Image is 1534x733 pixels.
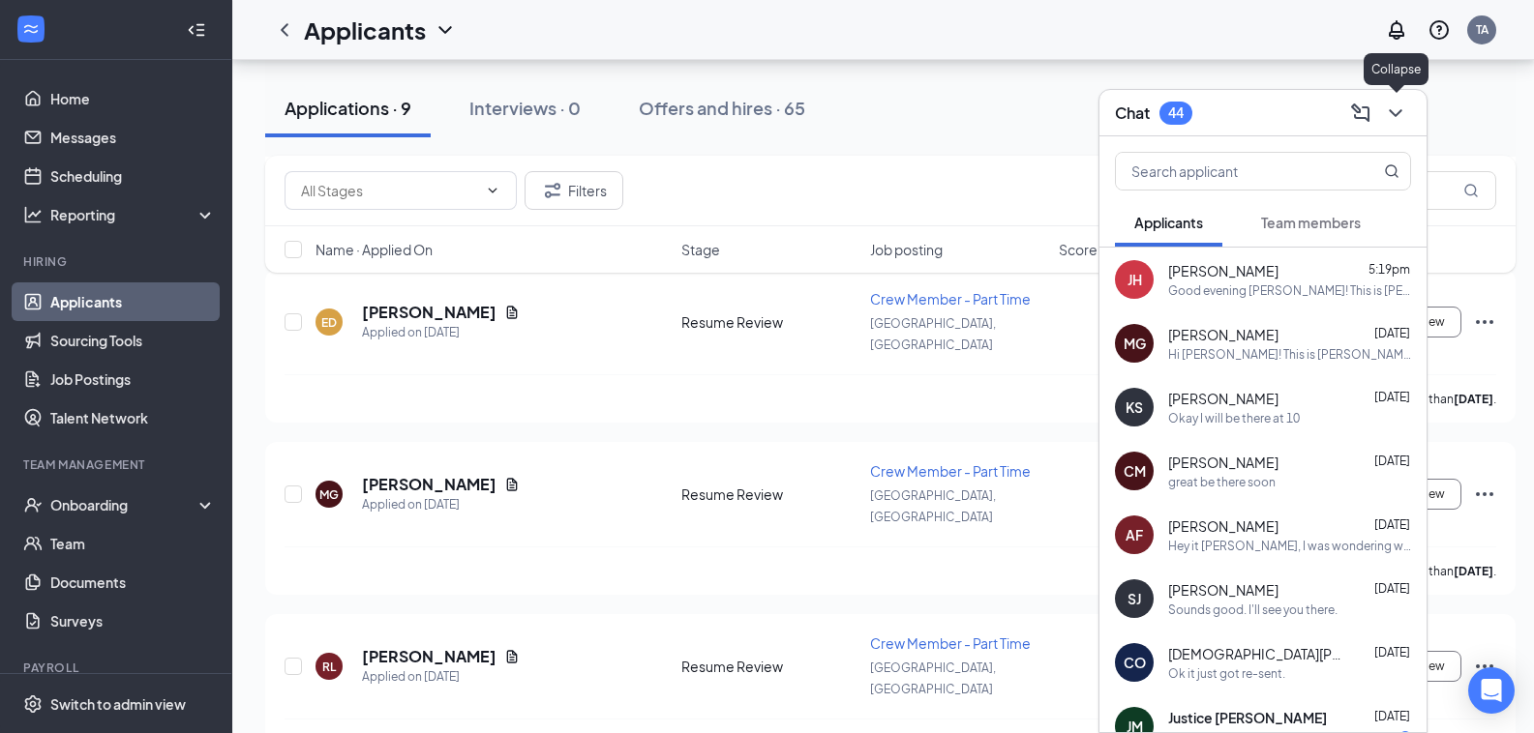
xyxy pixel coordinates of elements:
div: ED [321,314,337,331]
div: Onboarding [50,495,199,514]
span: Crew Member - Part Time [870,634,1031,652]
h3: Chat [1115,103,1150,124]
span: [DATE] [1374,326,1410,340]
button: Filter Filters [525,171,623,210]
a: Talent Network [50,398,216,437]
svg: Notifications [1385,18,1408,42]
div: Interviews · 0 [469,96,581,120]
svg: Document [504,649,520,664]
a: Sourcing Tools [50,321,216,360]
span: [DATE] [1374,454,1410,468]
svg: Ellipses [1473,310,1496,334]
div: Switch to admin view [50,694,186,714]
div: great be there soon [1168,474,1276,490]
svg: WorkstreamLogo [21,19,41,39]
input: Search applicant [1116,153,1345,190]
div: AF [1126,525,1143,544]
span: [DATE] [1374,581,1410,596]
svg: ChevronDown [434,18,457,42]
a: Messages [50,118,216,157]
span: Justice [PERSON_NAME] [1168,708,1327,727]
a: Documents [50,563,216,601]
span: 5:19pm [1369,262,1410,277]
div: JH [1128,270,1142,289]
span: [GEOGRAPHIC_DATA], [GEOGRAPHIC_DATA] [870,316,996,352]
a: Home [50,79,216,118]
div: Reporting [50,205,217,224]
div: TA [1476,21,1489,38]
div: 44 [1168,104,1184,121]
span: Job posting [870,240,943,259]
a: Surveys [50,601,216,640]
svg: ChevronDown [485,183,500,198]
h5: [PERSON_NAME] [362,474,496,495]
span: Crew Member - Part Time [870,290,1031,308]
span: [GEOGRAPHIC_DATA], [GEOGRAPHIC_DATA] [870,488,996,524]
svg: ChevronDown [1384,102,1407,125]
span: [PERSON_NAME] [1168,261,1278,280]
span: [PERSON_NAME] [1168,325,1278,344]
h1: Applicants [304,14,426,46]
span: [DATE] [1374,645,1410,660]
svg: Document [504,305,520,320]
div: Collapse [1364,53,1429,85]
span: Team members [1261,214,1361,231]
div: KS [1126,397,1143,417]
div: Good evening [PERSON_NAME]! This is [PERSON_NAME], GM of Marugame Udon in [GEOGRAPHIC_DATA]. Than... [1168,282,1411,299]
a: Job Postings [50,360,216,398]
span: [PERSON_NAME] [1168,389,1278,408]
div: Applied on [DATE] [362,323,520,342]
span: Score [1059,240,1098,259]
svg: Document [504,477,520,492]
div: MG [1124,334,1146,353]
span: Applicants [1134,214,1203,231]
svg: Filter [541,179,564,202]
div: Sounds good. I'll see you there. [1168,601,1338,618]
div: Hey it [PERSON_NAME], I was wondering when my start date and time would be? [1168,538,1411,554]
span: [DATE] [1374,709,1410,723]
div: CM [1124,461,1146,481]
div: Resume Review [681,484,858,504]
div: Resume Review [681,312,858,332]
svg: Ellipses [1473,483,1496,506]
svg: MagnifyingGlass [1463,183,1479,198]
span: Stage [681,240,720,259]
b: [DATE] [1454,564,1493,578]
span: [DATE] [1374,517,1410,532]
div: Hiring [23,253,212,270]
b: [DATE] [1454,392,1493,406]
svg: MagnifyingGlass [1384,163,1399,179]
div: SJ [1128,589,1141,608]
div: RL [322,659,336,675]
svg: Ellipses [1473,655,1496,678]
div: MG [319,486,339,503]
span: [DEMOGRAPHIC_DATA][PERSON_NAME] [1168,644,1342,663]
svg: Collapse [187,20,206,40]
h5: [PERSON_NAME] [362,302,496,323]
div: Applications · 9 [285,96,411,120]
svg: Settings [23,694,43,714]
svg: QuestionInfo [1428,18,1451,42]
button: ChevronDown [1380,98,1411,129]
span: [PERSON_NAME] [1168,580,1278,600]
div: Resume Review [681,657,858,676]
span: Crew Member - Part Time [870,462,1031,480]
a: Team [50,524,216,563]
span: [PERSON_NAME] [1168,453,1278,472]
div: Payroll [23,660,212,676]
span: [GEOGRAPHIC_DATA], [GEOGRAPHIC_DATA] [870,660,996,696]
span: Name · Applied On [316,240,433,259]
div: Offers and hires · 65 [639,96,805,120]
div: Applied on [DATE] [362,495,520,514]
div: Applied on [DATE] [362,667,520,687]
span: [DATE] [1374,390,1410,404]
svg: ComposeMessage [1349,102,1372,125]
input: All Stages [301,180,477,201]
h5: [PERSON_NAME] [362,646,496,667]
svg: ChevronLeft [273,18,296,42]
div: Ok it just got re-sent. [1168,665,1285,682]
a: Applicants [50,282,216,321]
span: [PERSON_NAME] [1168,516,1278,536]
div: Okay I will be there at 10 [1168,410,1300,426]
